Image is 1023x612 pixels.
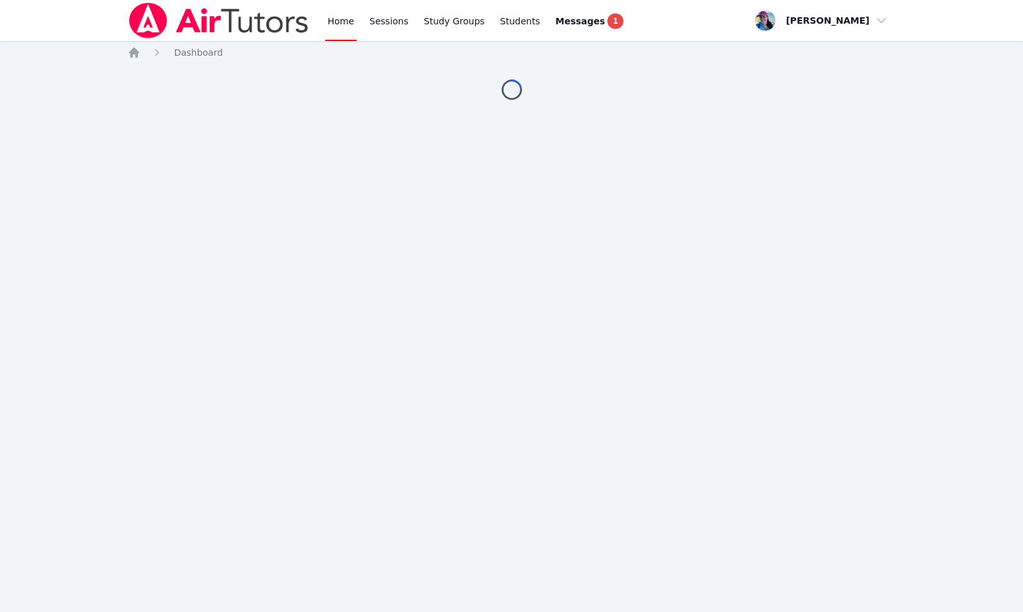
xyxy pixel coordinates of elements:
[555,15,605,28] span: Messages
[607,13,623,29] span: 1
[174,47,223,58] span: Dashboard
[128,3,309,38] img: Air Tutors
[128,46,895,59] nav: Breadcrumb
[174,46,223,59] a: Dashboard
